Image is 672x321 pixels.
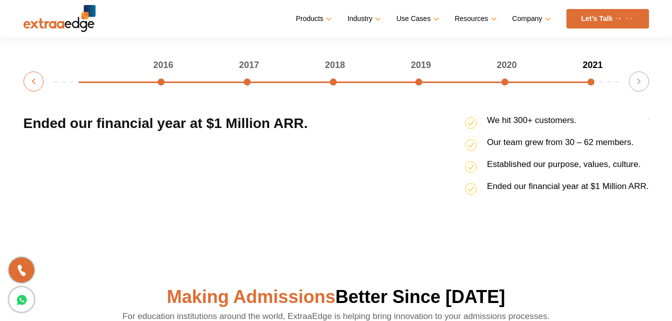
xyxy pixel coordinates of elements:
[411,60,431,70] span: 2019
[566,9,649,28] a: Let’s Talk
[396,11,437,26] a: Use Cases
[487,137,633,147] span: Our team grew from 30 – 62 members.
[487,159,640,169] span: Established our purpose, values, culture.
[487,181,648,191] span: Ended our financial year at $1 Million ARR.
[24,113,336,201] h3: Ended our financial year at $1 Million ARR.
[167,286,335,307] span: Making Admissions
[497,60,517,70] span: 2020
[24,285,649,309] h2: Better Since [DATE]
[153,60,173,70] span: 2016
[512,11,549,26] a: Company
[239,60,259,70] span: 2017
[629,71,649,91] button: Next
[455,11,495,26] a: Resources
[296,11,330,26] a: Products
[487,115,576,125] span: We hit 300+ customers.
[582,60,602,70] span: 2021
[347,11,379,26] a: Industry
[325,60,345,70] span: 2018
[24,71,44,91] button: Previous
